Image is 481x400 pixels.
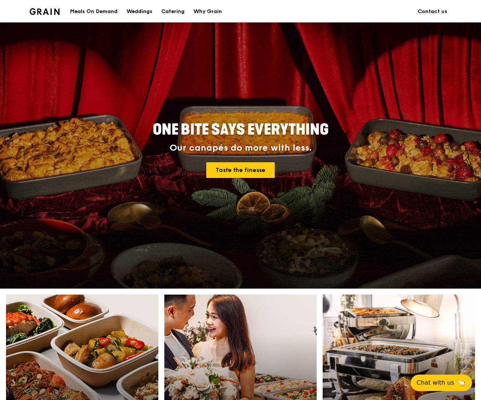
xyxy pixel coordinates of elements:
[122,0,157,23] a: Weddings
[157,0,189,23] a: Catering
[30,8,60,15] img: Grain
[70,0,118,23] div: Meals On Demand
[413,0,452,23] a: Contact us
[457,378,466,387] span: 🦙
[127,0,152,23] div: Weddings
[194,0,222,23] div: Why Grain
[189,0,226,23] a: Why Grain
[206,162,275,178] a: Taste the finesse
[417,378,454,387] span: Chat with us
[411,375,472,391] button: Chat with us🦙
[161,0,185,23] div: Catering
[153,121,329,139] span: ONE BITE SAYS EVERYTHING
[106,143,375,153] div: Our canapés do more with less.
